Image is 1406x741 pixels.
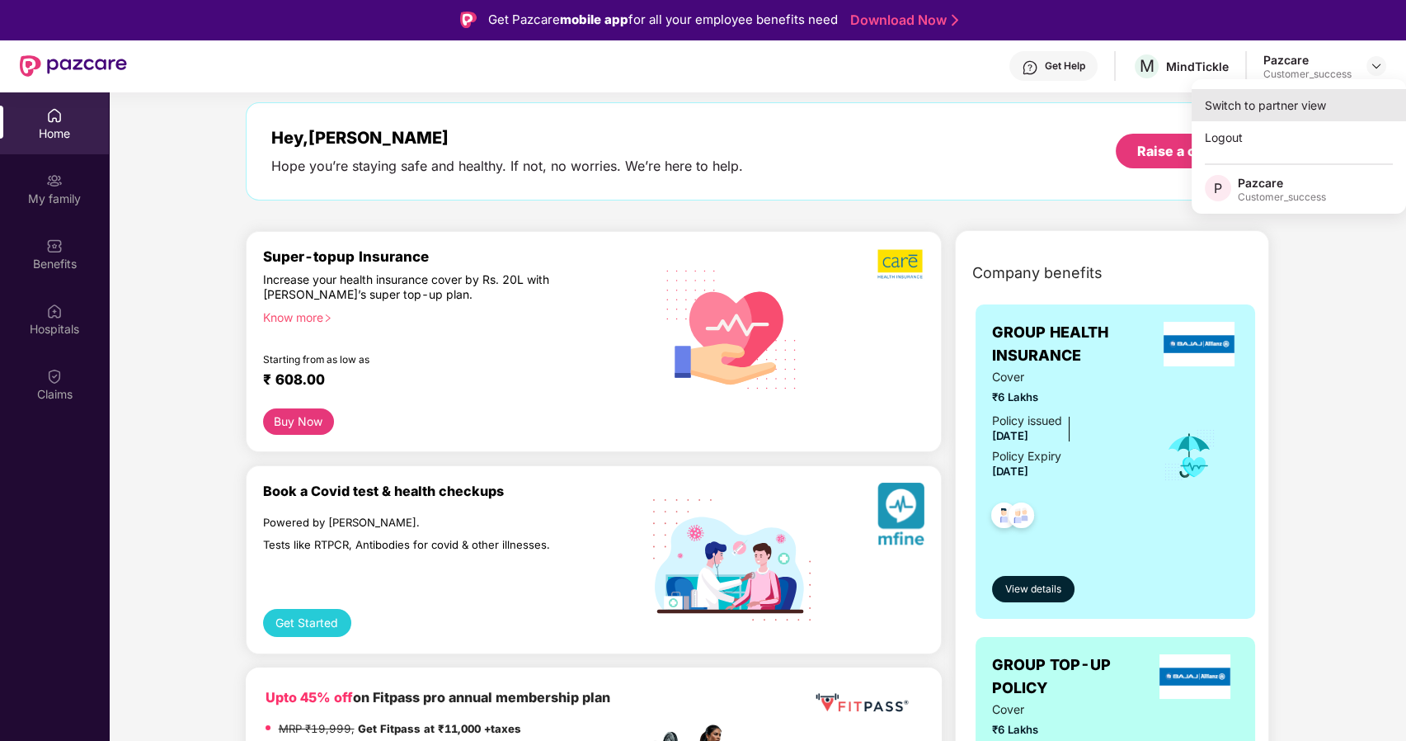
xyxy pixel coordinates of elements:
span: P [1214,178,1222,198]
img: New Pazcare Logo [20,55,127,77]
div: Starting from as low as [263,353,579,365]
span: [DATE] [992,465,1028,478]
div: Know more [263,310,639,322]
del: MRP ₹19,999, [279,722,355,735]
div: Get Help [1045,59,1085,73]
div: ₹ 608.00 [263,371,632,391]
img: svg+xml;base64,PHN2ZyB4bWxucz0iaHR0cDovL3d3dy53My5vcmcvMjAwMC9zdmciIHdpZHRoPSI0OC45NDMiIGhlaWdodD... [1001,498,1042,538]
img: insurerLogo [1164,322,1234,366]
span: Company benefits [972,262,1103,285]
div: Book a Covid test & health checkups [263,483,649,499]
span: Cover [992,368,1140,386]
div: Logout [1192,121,1406,153]
div: MindTickle [1166,59,1229,74]
img: b5dec4f62d2307b9de63beb79f102df3.png [877,248,924,280]
span: GROUP TOP-UP POLICY [992,654,1150,701]
strong: mobile app [560,12,628,27]
div: Pazcare [1263,52,1352,68]
div: Policy Expiry [992,447,1061,465]
span: [DATE] [992,429,1028,442]
img: svg+xml;base64,PHN2ZyB4bWxucz0iaHR0cDovL3d3dy53My5vcmcvMjAwMC9zdmciIHdpZHRoPSI0OC45NDMiIGhlaWdodD... [984,498,1024,538]
span: ₹6 Lakhs [992,721,1140,739]
div: Customer_success [1263,68,1352,81]
img: svg+xml;base64,PHN2ZyB4bWxucz0iaHR0cDovL3d3dy53My5vcmcvMjAwMC9zdmciIHhtbG5zOnhsaW5rPSJodHRwOi8vd3... [653,248,811,408]
span: View details [1005,582,1061,597]
div: Raise a claim [1136,142,1223,160]
img: fppp.png [812,687,911,718]
div: Powered by [PERSON_NAME]. [263,516,578,530]
span: right [323,314,332,323]
div: Hope you’re staying safe and healthy. If not, no worries. We’re here to help. [271,158,743,175]
img: icon [1163,428,1216,483]
div: Pazcare [1238,175,1326,191]
span: ₹6 Lakhs [992,389,1140,406]
img: svg+xml;base64,PHN2ZyB4bWxucz0iaHR0cDovL3d3dy53My5vcmcvMjAwMC9zdmciIHdpZHRoPSIxOTIiIGhlaWdodD0iMT... [653,499,811,621]
img: svg+xml;base64,PHN2ZyB4bWxucz0iaHR0cDovL3d3dy53My5vcmcvMjAwMC9zdmciIHhtbG5zOnhsaW5rPSJodHRwOi8vd3... [877,483,924,551]
span: Cover [992,701,1140,719]
img: Logo [460,12,477,28]
button: Buy Now [263,408,335,435]
img: svg+xml;base64,PHN2ZyBpZD0iQmVuZWZpdHMiIHhtbG5zPSJodHRwOi8vd3d3LnczLm9yZy8yMDAwL3N2ZyIgd2lkdGg9Ij... [46,238,63,254]
div: Hey, [PERSON_NAME] [271,128,743,148]
img: svg+xml;base64,PHN2ZyBpZD0iSGVscC0zMngzMiIgeG1sbnM9Imh0dHA6Ly93d3cudzMub3JnLzIwMDAvc3ZnIiB3aWR0aD... [1022,59,1038,76]
div: Increase your health insurance cover by Rs. 20L with [PERSON_NAME]’s super top-up plan. [263,272,578,303]
img: Stroke [952,12,958,29]
div: Policy issued [992,412,1062,430]
span: M [1140,56,1154,76]
div: Customer_success [1238,191,1326,204]
img: svg+xml;base64,PHN2ZyBpZD0iQ2xhaW0iIHhtbG5zPSJodHRwOi8vd3d3LnczLm9yZy8yMDAwL3N2ZyIgd2lkdGg9IjIwIi... [46,368,63,385]
button: View details [992,576,1074,602]
a: Download Now [850,12,953,29]
span: GROUP HEALTH INSURANCE [992,321,1159,368]
div: Switch to partner view [1192,89,1406,121]
img: insurerLogo [1159,654,1230,699]
img: svg+xml;base64,PHN2ZyBpZD0iSG9zcGl0YWxzIiB4bWxucz0iaHR0cDovL3d3dy53My5vcmcvMjAwMC9zdmciIHdpZHRoPS... [46,303,63,319]
strong: Get Fitpass at ₹11,000 +taxes [358,722,521,735]
img: svg+xml;base64,PHN2ZyBpZD0iSG9tZSIgeG1sbnM9Imh0dHA6Ly93d3cudzMub3JnLzIwMDAvc3ZnIiB3aWR0aD0iMjAiIG... [46,107,63,124]
div: Tests like RTPCR, Antibodies for covid & other illnesses. [263,538,578,552]
b: Upto 45% off [266,689,353,706]
img: svg+xml;base64,PHN2ZyBpZD0iRHJvcGRvd24tMzJ4MzIiIHhtbG5zPSJodHRwOi8vd3d3LnczLm9yZy8yMDAwL3N2ZyIgd2... [1370,59,1383,73]
div: Super-topup Insurance [263,248,649,265]
button: Get Started [263,609,352,637]
b: on Fitpass pro annual membership plan [266,689,610,706]
img: svg+xml;base64,PHN2ZyB3aWR0aD0iMjAiIGhlaWdodD0iMjAiIHZpZXdCb3g9IjAgMCAyMCAyMCIgZmlsbD0ibm9uZSIgeG... [46,172,63,189]
div: Get Pazcare for all your employee benefits need [488,10,838,30]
